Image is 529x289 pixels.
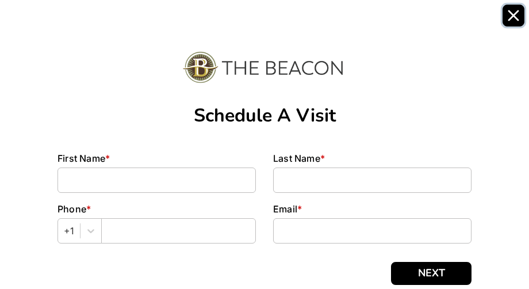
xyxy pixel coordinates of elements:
button: Close [503,5,524,26]
div: Schedule A Visit [57,107,471,125]
img: 471086d4-c857-4010-9b11-babaf17a1234.png [178,47,351,89]
span: Phone [57,203,86,215]
span: Email [273,203,297,215]
span: First Name [57,153,105,164]
button: NEXT [391,262,471,285]
span: Last Name [273,153,320,164]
